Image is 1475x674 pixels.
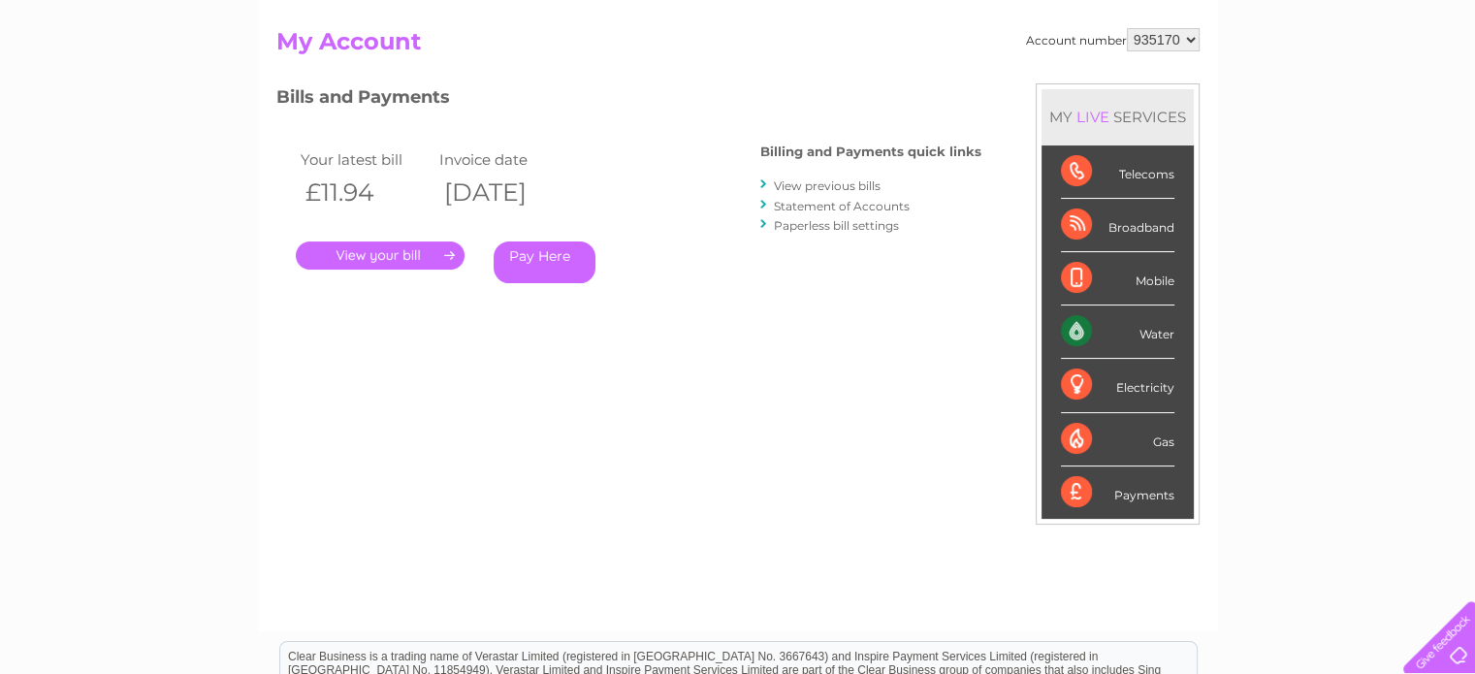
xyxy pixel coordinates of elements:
a: Telecoms [1236,82,1295,97]
div: LIVE [1073,108,1113,126]
h3: Bills and Payments [276,83,981,117]
img: logo.png [51,50,150,110]
div: Broadband [1061,199,1174,252]
td: Invoice date [434,146,574,173]
td: Your latest bill [296,146,435,173]
h2: My Account [276,28,1200,65]
a: Statement of Accounts [774,199,910,213]
div: Water [1061,305,1174,359]
div: Telecoms [1061,145,1174,199]
div: MY SERVICES [1042,89,1194,144]
a: Blog [1306,82,1334,97]
th: £11.94 [296,173,435,212]
div: Payments [1061,466,1174,519]
div: Mobile [1061,252,1174,305]
a: View previous bills [774,178,881,193]
th: [DATE] [434,173,574,212]
div: Clear Business is a trading name of Verastar Limited (registered in [GEOGRAPHIC_DATA] No. 3667643... [280,11,1197,94]
a: Energy [1182,82,1225,97]
a: Paperless bill settings [774,218,899,233]
h4: Billing and Payments quick links [760,144,981,159]
div: Electricity [1061,359,1174,412]
a: Log out [1411,82,1457,97]
a: Pay Here [494,241,595,283]
a: Contact [1346,82,1394,97]
a: . [296,241,465,270]
div: Gas [1061,413,1174,466]
div: Account number [1026,28,1200,51]
a: Water [1134,82,1170,97]
a: 0333 014 3131 [1109,10,1243,34]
